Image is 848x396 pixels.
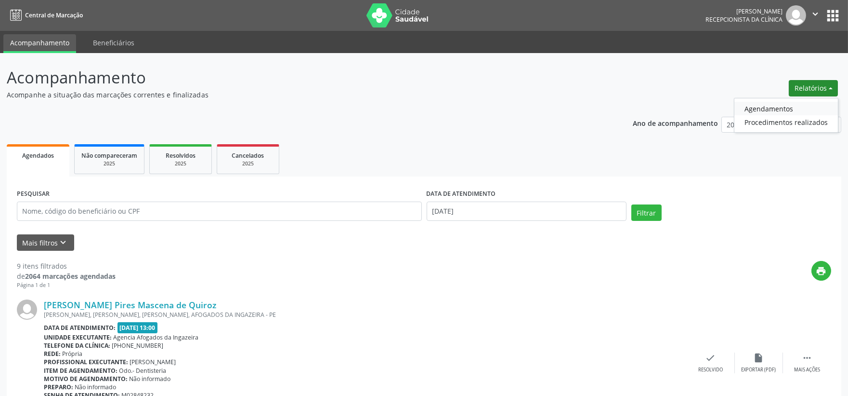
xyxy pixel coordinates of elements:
div: [PERSON_NAME], [PERSON_NAME], [PERSON_NAME], AFOGADOS DA INGAZEIRA - PE [44,311,687,319]
p: Acompanhamento [7,66,591,90]
span: Agencia Afogados da Ingazeira [114,333,199,341]
ul: Relatórios [734,98,838,133]
button: Mais filtroskeyboard_arrow_down [17,234,74,251]
button: Filtrar [631,205,662,221]
a: [PERSON_NAME] Pires Mascena de Quiroz [44,300,216,310]
span: Própria [63,350,83,358]
p: Ano de acompanhamento [633,117,718,129]
strong: 2064 marcações agendadas [25,272,116,281]
div: Resolvido [698,367,723,373]
span: Odo.- Dentisteria [119,367,167,375]
span: Recepcionista da clínica [705,15,783,24]
i: keyboard_arrow_down [58,237,69,248]
i: print [816,266,827,276]
b: Motivo de agendamento: [44,375,128,383]
span: Central de Marcação [25,11,83,19]
p: Acompanhe a situação das marcações correntes e finalizadas [7,90,591,100]
div: Página 1 de 1 [17,281,116,289]
div: Mais ações [794,367,820,373]
button: Relatórios [789,80,838,96]
label: PESQUISAR [17,187,50,202]
span: Agendados [22,151,54,160]
button: apps [824,7,841,24]
span: Não compareceram [81,151,137,160]
div: de [17,271,116,281]
input: Nome, código do beneficiário ou CPF [17,202,422,221]
b: Data de atendimento: [44,324,116,332]
b: Rede: [44,350,61,358]
a: Agendamentos [734,102,838,115]
input: Selecione um intervalo [427,202,626,221]
span: Não informado [130,375,171,383]
span: Não informado [75,383,117,391]
button: print [811,261,831,281]
img: img [786,5,806,26]
b: Profissional executante: [44,358,128,366]
span: [DATE] 13:00 [117,322,158,333]
i: insert_drive_file [754,353,764,363]
div: Exportar (PDF) [742,367,776,373]
b: Telefone da clínica: [44,341,110,350]
div: [PERSON_NAME] [705,7,783,15]
b: Preparo: [44,383,73,391]
span: Resolvidos [166,151,196,160]
span: [PHONE_NUMBER] [112,341,164,350]
span: Cancelados [232,151,264,160]
b: Unidade executante: [44,333,112,341]
i:  [802,353,812,363]
a: Acompanhamento [3,34,76,53]
label: DATA DE ATENDIMENTO [427,187,496,202]
span: [PERSON_NAME] [130,358,176,366]
a: Procedimentos realizados [734,115,838,129]
img: img [17,300,37,320]
button:  [806,5,824,26]
div: 2025 [224,160,272,167]
div: 2025 [157,160,205,167]
a: Central de Marcação [7,7,83,23]
b: Item de agendamento: [44,367,117,375]
a: Beneficiários [86,34,141,51]
div: 2025 [81,160,137,167]
i:  [810,9,821,19]
i: check [705,353,716,363]
div: 9 itens filtrados [17,261,116,271]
